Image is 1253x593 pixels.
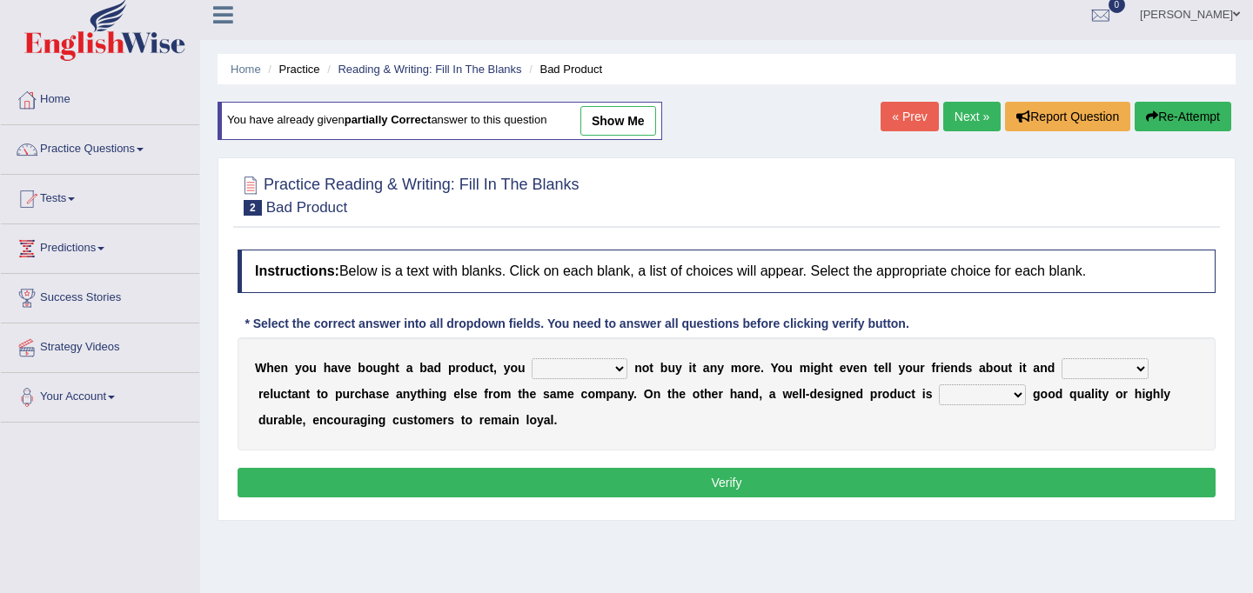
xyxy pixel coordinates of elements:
[238,468,1216,497] button: Verify
[627,387,633,401] b: y
[874,361,878,375] b: t
[831,387,834,401] b: i
[1055,387,1063,401] b: d
[620,387,628,401] b: n
[958,361,966,375] b: d
[287,387,291,401] b: t
[752,387,760,401] b: d
[704,387,712,401] b: h
[1040,361,1048,375] b: n
[889,387,897,401] b: d
[345,361,352,375] b: e
[324,361,332,375] b: h
[1,323,199,367] a: Strategy Videos
[338,361,345,375] b: v
[1135,102,1231,131] button: Re-Attempt
[1135,387,1142,401] b: h
[828,361,833,375] b: t
[1048,361,1055,375] b: d
[1,274,199,317] a: Success Stories
[1091,387,1095,401] b: l
[1001,361,1008,375] b: u
[504,361,511,375] b: y
[491,413,501,427] b: m
[853,361,860,375] b: e
[1041,387,1049,401] b: o
[493,361,497,375] b: ,
[296,413,303,427] b: e
[434,361,442,375] b: d
[1123,387,1128,401] b: r
[479,413,484,427] b: r
[1022,361,1027,375] b: t
[427,361,434,375] b: a
[537,413,544,427] b: y
[302,361,310,375] b: o
[660,361,668,375] b: b
[238,315,916,333] div: * Select the correct answer into all dropdown fields. You need to answer all questions before cli...
[870,387,878,401] b: p
[365,361,373,375] b: o
[488,387,492,401] b: r
[935,361,940,375] b: r
[741,361,749,375] b: o
[417,387,421,401] b: t
[436,413,443,427] b: e
[396,387,403,401] b: a
[881,102,938,131] a: « Prev
[309,361,317,375] b: u
[941,361,944,375] b: i
[319,413,327,427] b: n
[932,361,936,375] b: f
[1,224,199,268] a: Predictions
[512,413,519,427] b: n
[587,387,595,401] b: o
[382,387,389,401] b: e
[371,413,379,427] b: n
[769,387,776,401] b: a
[484,387,488,401] b: f
[920,361,924,375] b: r
[461,413,466,427] b: t
[543,387,550,401] b: s
[492,387,500,401] b: o
[369,387,376,401] b: a
[806,387,810,401] b: -
[1005,102,1130,131] button: Report Question
[418,413,425,427] b: o
[406,361,413,375] b: a
[263,387,270,401] b: e
[1033,361,1040,375] b: a
[1,125,199,169] a: Practice Questions
[703,361,710,375] b: a
[855,387,863,401] b: d
[525,61,602,77] li: Bad Product
[432,387,439,401] b: n
[321,387,329,401] b: o
[511,361,519,375] b: o
[285,413,292,427] b: b
[718,387,722,401] b: r
[595,387,606,401] b: m
[376,387,383,401] b: s
[508,413,512,427] b: i
[255,361,266,375] b: W
[467,361,475,375] b: d
[905,387,912,401] b: c
[770,361,777,375] b: Y
[484,413,491,427] b: e
[553,413,557,427] b: .
[345,114,432,127] b: partially correct
[522,387,530,401] b: h
[692,361,696,375] b: t
[298,387,306,401] b: n
[800,361,810,375] b: m
[255,263,339,278] b: Instructions:
[885,361,888,375] b: l
[689,361,693,375] b: i
[785,361,793,375] b: u
[419,361,427,375] b: b
[944,361,951,375] b: e
[653,387,661,401] b: n
[244,200,262,216] span: 2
